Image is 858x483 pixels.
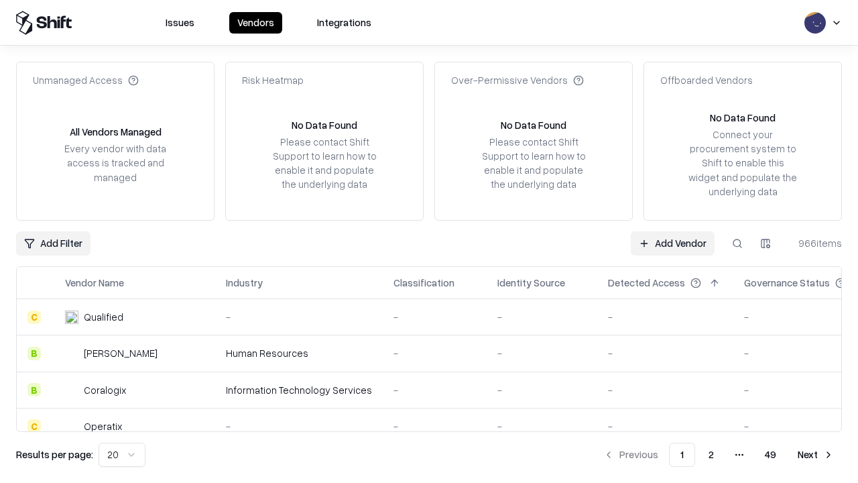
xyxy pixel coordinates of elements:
div: - [226,419,372,433]
div: - [226,310,372,324]
div: - [497,310,587,324]
p: Results per page: [16,447,93,462]
div: [PERSON_NAME] [84,346,158,360]
div: Connect your procurement system to Shift to enable this widget and populate the underlying data [687,127,798,199]
div: No Data Found [710,111,776,125]
div: Every vendor with data access is tracked and managed [60,142,171,184]
div: All Vendors Managed [70,125,162,139]
img: Qualified [65,311,78,324]
div: Operatix [84,419,122,433]
button: Issues [158,12,202,34]
div: No Data Found [501,118,566,132]
div: Vendor Name [65,276,124,290]
img: Operatix [65,419,78,433]
div: 966 items [788,236,842,250]
div: Identity Source [497,276,565,290]
img: Deel [65,347,78,360]
div: Governance Status [744,276,830,290]
div: Please contact Shift Support to learn how to enable it and populate the underlying data [269,135,380,192]
button: Add Filter [16,231,90,256]
div: Over-Permissive Vendors [451,73,584,87]
button: 2 [698,443,725,467]
div: - [608,310,723,324]
nav: pagination [595,443,842,467]
div: Information Technology Services [226,383,372,397]
button: Integrations [309,12,379,34]
a: Add Vendor [631,231,715,256]
div: No Data Found [292,118,357,132]
div: C [27,311,41,324]
div: Detected Access [608,276,685,290]
div: - [497,419,587,433]
button: Next [790,443,842,467]
div: Human Resources [226,346,372,360]
div: Risk Heatmap [242,73,304,87]
div: B [27,347,41,360]
div: - [608,383,723,397]
div: - [393,310,476,324]
button: 1 [669,443,695,467]
div: Please contact Shift Support to learn how to enable it and populate the underlying data [478,135,589,192]
div: Coralogix [84,383,126,397]
div: - [393,346,476,360]
button: Vendors [229,12,282,34]
div: C [27,419,41,433]
button: 49 [754,443,787,467]
div: Industry [226,276,263,290]
div: B [27,383,41,396]
div: Unmanaged Access [33,73,139,87]
div: - [497,346,587,360]
img: Coralogix [65,383,78,396]
div: - [393,383,476,397]
div: - [393,419,476,433]
div: Classification [393,276,454,290]
div: Offboarded Vendors [660,73,753,87]
div: - [608,419,723,433]
div: Qualified [84,310,123,324]
div: - [608,346,723,360]
div: - [497,383,587,397]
